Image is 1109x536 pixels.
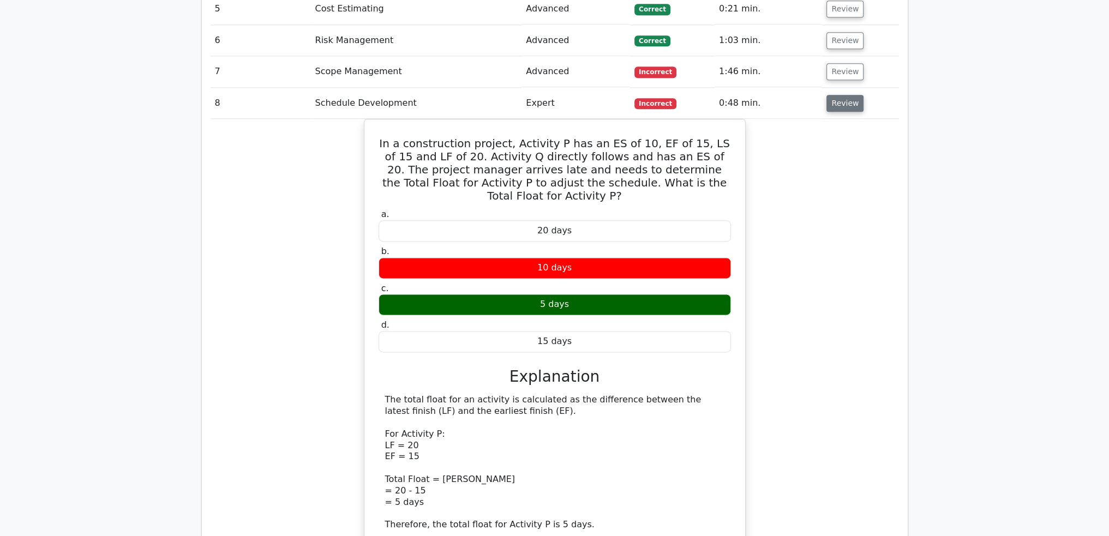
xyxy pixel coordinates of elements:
[521,56,630,87] td: Advanced
[379,257,731,279] div: 10 days
[381,320,389,330] span: d.
[826,1,864,17] button: Review
[211,25,311,56] td: 6
[211,88,311,119] td: 8
[634,67,676,77] span: Incorrect
[634,35,670,46] span: Correct
[211,56,311,87] td: 7
[377,137,732,202] h5: In a construction project, Activity P has an ES of 10, EF of 15, LS of 15 and LF of 20. Activity ...
[826,63,864,80] button: Review
[385,394,724,531] div: The total float for an activity is calculated as the difference between the latest finish (LF) an...
[379,331,731,352] div: 15 days
[381,246,389,256] span: b.
[379,294,731,315] div: 5 days
[715,88,822,119] td: 0:48 min.
[715,25,822,56] td: 1:03 min.
[826,32,864,49] button: Review
[310,56,521,87] td: Scope Management
[634,4,670,15] span: Correct
[379,220,731,242] div: 20 days
[521,25,630,56] td: Advanced
[826,95,864,112] button: Review
[521,88,630,119] td: Expert
[310,25,521,56] td: Risk Management
[715,56,822,87] td: 1:46 min.
[634,98,676,109] span: Incorrect
[381,283,389,293] span: c.
[310,88,521,119] td: Schedule Development
[385,368,724,386] h3: Explanation
[381,209,389,219] span: a.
